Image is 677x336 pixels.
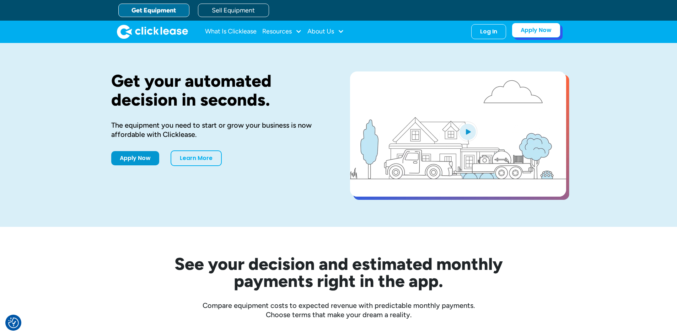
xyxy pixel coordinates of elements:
[8,318,19,328] button: Consent Preferences
[111,71,327,109] h1: Get your automated decision in seconds.
[350,71,566,197] a: open lightbox
[198,4,269,17] a: Sell Equipment
[117,25,188,39] a: home
[512,23,560,38] a: Apply Now
[111,151,159,165] a: Apply Now
[307,25,344,39] div: About Us
[171,150,222,166] a: Learn More
[111,121,327,139] div: The equipment you need to start or grow your business is now affordable with Clicklease.
[480,28,497,35] div: Log In
[205,25,257,39] a: What Is Clicklease
[140,255,538,289] h2: See your decision and estimated monthly payments right in the app.
[111,301,566,319] div: Compare equipment costs to expected revenue with predictable monthly payments. Choose terms that ...
[118,4,189,17] a: Get Equipment
[117,25,188,39] img: Clicklease logo
[262,25,302,39] div: Resources
[458,122,477,142] img: Blue play button logo on a light blue circular background
[8,318,19,328] img: Revisit consent button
